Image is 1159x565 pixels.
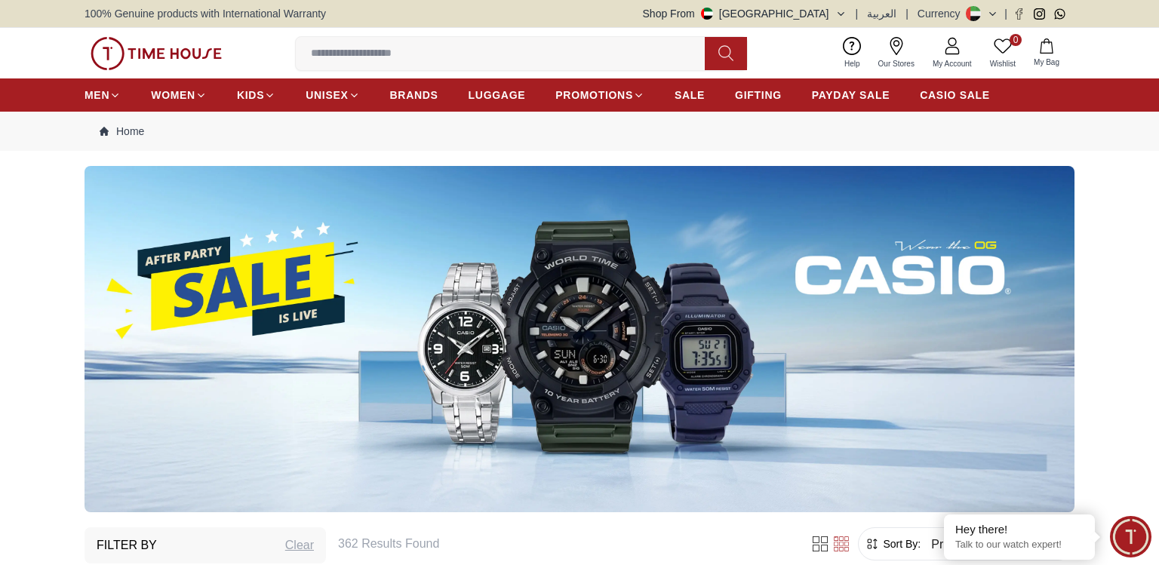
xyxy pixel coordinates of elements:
img: ... [85,166,1074,512]
a: LUGGAGE [469,81,526,109]
button: Shop From[GEOGRAPHIC_DATA] [643,6,847,21]
button: Sort By: [865,536,921,551]
a: CASIO SALE [920,81,990,109]
span: KIDS [237,88,264,103]
a: 0Wishlist [981,34,1025,72]
a: Whatsapp [1054,8,1065,20]
a: SALE [675,81,705,109]
span: Wishlist [984,58,1022,69]
h3: Filter By [97,536,157,554]
a: MEN [85,81,121,109]
span: UNISEX [306,88,348,103]
span: My Account [927,58,978,69]
a: Our Stores [869,34,924,72]
span: 100% Genuine products with International Warranty [85,6,326,21]
nav: Breadcrumb [85,112,1074,151]
span: Help [838,58,866,69]
a: WOMEN [151,81,207,109]
button: العربية [867,6,896,21]
a: GIFTING [735,81,782,109]
span: 0 [1010,34,1022,46]
div: Chat Widget [1110,516,1151,557]
span: GIFTING [735,88,782,103]
span: CASIO SALE [920,88,990,103]
div: Price: Low to High [921,523,1068,565]
div: Currency [918,6,967,21]
span: PAYDAY SALE [812,88,890,103]
a: PAYDAY SALE [812,81,890,109]
span: | [856,6,859,21]
span: LUGGAGE [469,88,526,103]
span: My Bag [1028,57,1065,68]
a: Help [835,34,869,72]
a: Home [100,124,144,139]
span: Sort By: [880,536,921,551]
div: Clear [285,536,314,554]
a: Instagram [1034,8,1045,20]
span: | [1004,6,1007,21]
p: Talk to our watch expert! [955,539,1084,551]
span: MEN [85,88,109,103]
img: ... [91,37,222,70]
img: United Arab Emirates [701,8,713,20]
span: | [905,6,908,21]
span: BRANDS [390,88,438,103]
span: SALE [675,88,705,103]
a: UNISEX [306,81,359,109]
h6: 362 Results Found [338,535,792,553]
button: My Bag [1025,35,1068,71]
span: Our Stores [872,58,921,69]
a: PROMOTIONS [555,81,644,109]
a: KIDS [237,81,275,109]
span: PROMOTIONS [555,88,633,103]
div: Hey there! [955,522,1084,537]
a: Facebook [1013,8,1025,20]
a: BRANDS [390,81,438,109]
span: WOMEN [151,88,195,103]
